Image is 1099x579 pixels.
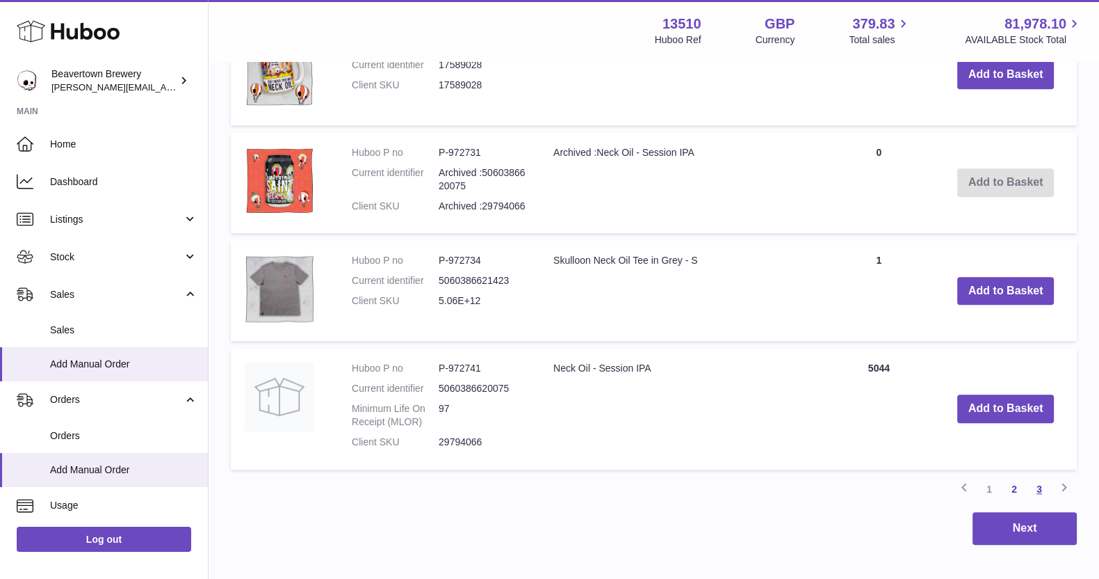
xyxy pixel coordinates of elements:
[539,24,823,125] td: Neck Oil Mug
[439,294,526,308] dd: 5.06E+12
[352,166,439,193] dt: Current identifier
[965,33,1082,47] span: AVAILABLE Stock Total
[539,240,823,341] td: Skulloon Neck Oil Tee in Grey - S
[17,70,38,91] img: richard.gilbert-cross@beavertownbrewery.co.uk
[439,254,526,267] dd: P-972734
[439,200,526,213] dd: Archived :29794066
[50,429,197,443] span: Orders
[972,512,1077,545] button: Next
[50,358,197,371] span: Add Manual Order
[50,393,183,406] span: Orders
[352,254,439,267] dt: Huboo P no
[245,146,314,216] img: Archived :Neck Oil - Session IPA
[352,402,439,429] dt: Minimum Life On Receipt (MLOR)
[245,362,314,431] img: Neck Oil - Session IPA
[655,33,701,47] div: Huboo Ref
[352,58,439,72] dt: Current identifier
[1027,477,1052,502] a: 3
[823,24,934,125] td: 742
[439,274,526,287] dd: 5060386621423
[245,254,314,324] img: Skulloon Neck Oil Tee in Grey - S
[439,436,526,449] dd: 29794066
[439,362,526,375] dd: P-972741
[50,175,197,189] span: Dashboard
[50,324,197,337] span: Sales
[352,274,439,287] dt: Current identifier
[439,382,526,395] dd: 5060386620075
[439,79,526,92] dd: 17589028
[51,81,353,93] span: [PERSON_NAME][EMAIL_ADDRESS][PERSON_NAME][DOMAIN_NAME]
[957,395,1055,423] button: Add to Basket
[50,288,183,301] span: Sales
[439,146,526,159] dd: P-972731
[823,240,934,341] td: 1
[1004,15,1066,33] span: 81,978.10
[965,15,1082,47] a: 81,978.10 AVAILABLE Stock Total
[352,200,439,213] dt: Client SKU
[977,477,1002,502] a: 1
[50,463,197,477] span: Add Manual Order
[849,33,911,47] span: Total sales
[50,213,183,226] span: Listings
[352,79,439,92] dt: Client SKU
[245,38,314,108] img: Neck Oil Mug
[756,33,795,47] div: Currency
[957,61,1055,89] button: Add to Basket
[849,15,911,47] a: 379.83 Total sales
[439,58,526,72] dd: 17589028
[17,527,191,552] a: Log out
[539,348,823,469] td: Neck Oil - Session IPA
[352,362,439,375] dt: Huboo P no
[50,251,183,264] span: Stock
[662,15,701,33] strong: 13510
[352,294,439,308] dt: Client SKU
[439,166,526,193] dd: Archived :5060386620075
[957,277,1055,306] button: Add to Basket
[823,132,934,234] td: 0
[539,132,823,234] td: Archived :Neck Oil - Session IPA
[852,15,895,33] span: 379.83
[352,382,439,395] dt: Current identifier
[50,499,197,512] span: Usage
[765,15,795,33] strong: GBP
[823,348,934,469] td: 5044
[50,138,197,151] span: Home
[439,402,526,429] dd: 97
[51,68,177,94] div: Beavertown Brewery
[352,146,439,159] dt: Huboo P no
[1002,477,1027,502] a: 2
[352,436,439,449] dt: Client SKU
